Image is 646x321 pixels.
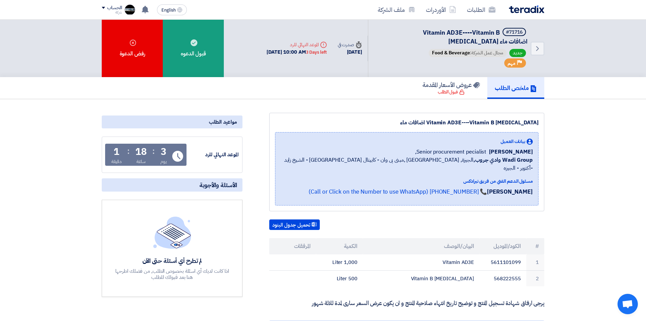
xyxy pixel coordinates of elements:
div: لم تطرح أي أسئلة حتى الآن [115,257,230,265]
th: # [526,238,544,254]
span: الأسئلة والأجوبة [199,181,237,189]
div: 3 Days left [306,49,327,56]
div: [DATE] 10:00 AM [267,48,327,56]
div: [DATE] [338,48,362,56]
button: تحميل جدول البنود [269,219,320,230]
h5: ملخص الطلب [495,84,537,92]
div: قبول الدعوه [163,20,224,77]
td: 1,000 Liter [316,254,363,270]
div: يوم [160,158,167,165]
div: صدرت في [338,41,362,48]
div: مواعيد الطلب [102,115,242,128]
h5: عروض الأسعار المقدمة [423,81,480,89]
div: #71716 [506,30,523,35]
td: 568222555 [479,270,526,286]
div: 1 [114,147,119,157]
h5: Vitamin AD3E----Vitamin B choline اضافات ماء [376,28,527,46]
th: البيان/الوصف [363,238,480,254]
div: الموعد النهائي للرد [188,151,239,159]
th: المرفقات [269,238,316,254]
div: الحساب [107,5,122,11]
a: الأوردرات [420,2,462,18]
div: 3 [161,147,167,157]
a: الطلبات [462,2,501,18]
img: empty_state_list.svg [153,216,191,248]
div: دردشة مفتوحة [618,294,638,314]
div: : [127,145,130,157]
a: ملخص الطلب [487,77,544,99]
b: Wadi Group وادي جروب, [473,156,533,164]
td: Vitamin B [MEDICAL_DATA] [363,270,480,286]
span: Senior procurement pecialist, [415,148,486,156]
div: قبول الطلب [438,89,465,95]
a: عروض الأسعار المقدمة قبول الطلب [415,77,487,99]
td: 2 [526,270,544,286]
span: Vitamin AD3E----Vitamin B [MEDICAL_DATA] اضافات ماء [423,28,527,46]
div: Vitamin AD3E----Vitamin B [MEDICAL_DATA] اضافات ماء [275,119,539,127]
a: 📞 [PHONE_NUMBER] (Call or Click on the Number to use WhatsApp) [309,188,487,196]
img: WhatsApp_Image__at__AM_1744277184965.jpeg [124,4,135,15]
div: شركة [102,11,122,14]
span: [PERSON_NAME] [489,148,533,156]
div: دقيقة [111,158,122,165]
div: مسئول الدعم الفني من فريق تيرادكس [281,178,533,185]
td: 1 [526,254,544,270]
strong: [PERSON_NAME] [487,188,533,196]
span: بيانات العميل [501,138,525,145]
div: : [152,145,155,157]
div: رفض الدعوة [102,20,163,77]
th: الكمية [316,238,363,254]
a: ملف الشركة [372,2,420,18]
div: اذا كانت لديك أي اسئلة بخصوص الطلب, من فضلك اطرحها هنا بعد قبولك للطلب [115,268,230,280]
td: 5611101099 [479,254,526,270]
span: Food & Beverage [432,49,470,56]
div: الموعد النهائي للرد [267,41,327,48]
button: English [157,4,187,15]
span: مجال عمل الشركة: [429,49,507,57]
div: ساعة [136,158,146,165]
span: الجيزة, [GEOGRAPHIC_DATA] ,مبنى بى وان - كابيتال [GEOGRAPHIC_DATA] - الشيخ زايد -أكتوبر - الجيزه [281,156,533,172]
img: Teradix logo [509,5,544,13]
p: يرجى ارفاق شهادة تسجيل المنتج و توضيح تاريخ انتهاء صلاحية المنتج و ان يكون عرض السعر سارى لمدة ثل... [269,300,544,307]
span: جديد [509,49,526,57]
span: مهم [508,60,515,67]
div: 18 [135,147,147,157]
td: Vitamin AD3E [363,254,480,270]
th: الكود/الموديل [479,238,526,254]
td: 500 Liter [316,270,363,286]
span: English [161,8,176,13]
